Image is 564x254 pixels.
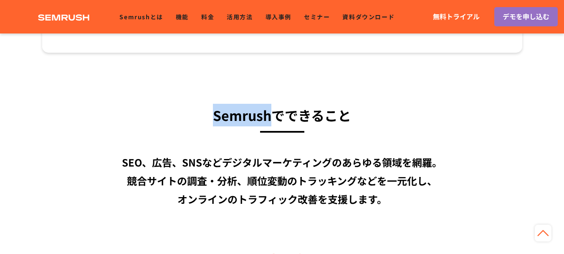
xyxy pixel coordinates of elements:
span: デモを申し込む [503,11,549,22]
a: 活用方法 [227,13,253,21]
a: 無料トライアル [425,7,488,26]
h3: Semrushでできること [42,104,522,126]
a: 導入事例 [266,13,291,21]
a: セミナー [304,13,330,21]
a: 機能 [176,13,189,21]
a: 料金 [201,13,214,21]
a: デモを申し込む [494,7,558,26]
a: Semrushとは [119,13,163,21]
div: SEO、広告、SNSなどデジタルマーケティングのあらゆる領域を網羅。 競合サイトの調査・分析、順位変動のトラッキングなどを一元化し、 オンラインのトラフィック改善を支援します。 [42,153,522,208]
a: 資料ダウンロード [342,13,395,21]
span: 無料トライアル [433,11,480,22]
